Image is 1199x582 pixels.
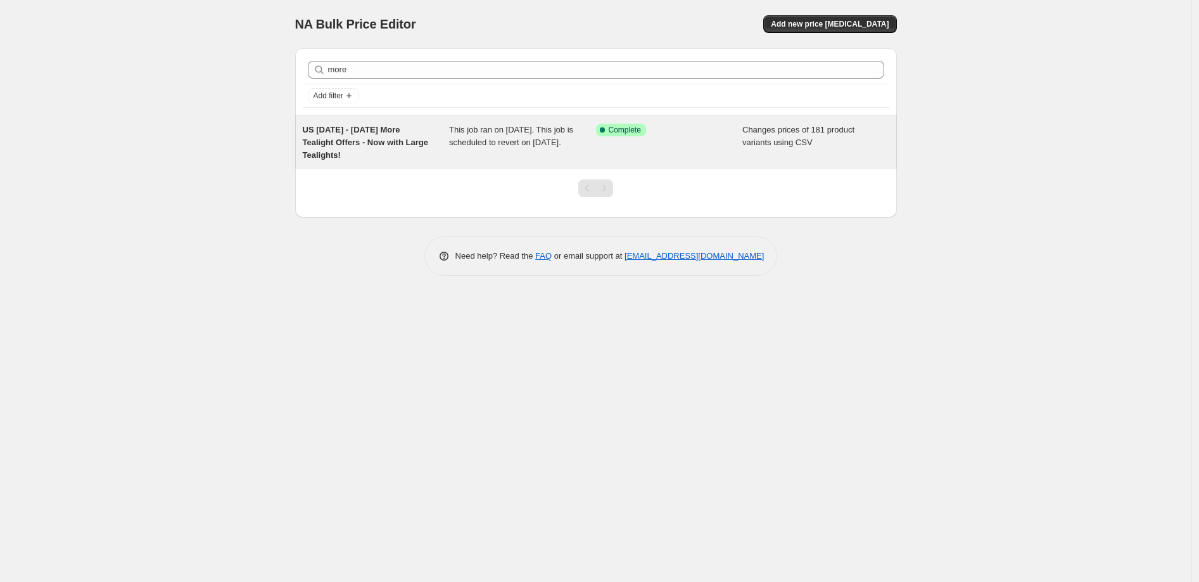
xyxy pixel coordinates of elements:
[535,251,552,261] a: FAQ
[308,88,358,103] button: Add filter
[303,125,428,160] span: US [DATE] - [DATE] More Tealight Offers - Now with Large Tealights!
[609,125,641,135] span: Complete
[742,125,854,147] span: Changes prices of 181 product variants using CSV
[552,251,625,261] span: or email support at
[578,179,613,197] nav: Pagination
[455,251,536,261] span: Need help? Read the
[314,91,343,101] span: Add filter
[295,17,416,31] span: NA Bulk Price Editor
[763,15,896,33] button: Add new price [MEDICAL_DATA]
[449,125,573,147] span: This job ran on [DATE]. This job is scheduled to revert on [DATE].
[625,251,764,261] a: [EMAIL_ADDRESS][DOMAIN_NAME]
[771,19,889,29] span: Add new price [MEDICAL_DATA]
